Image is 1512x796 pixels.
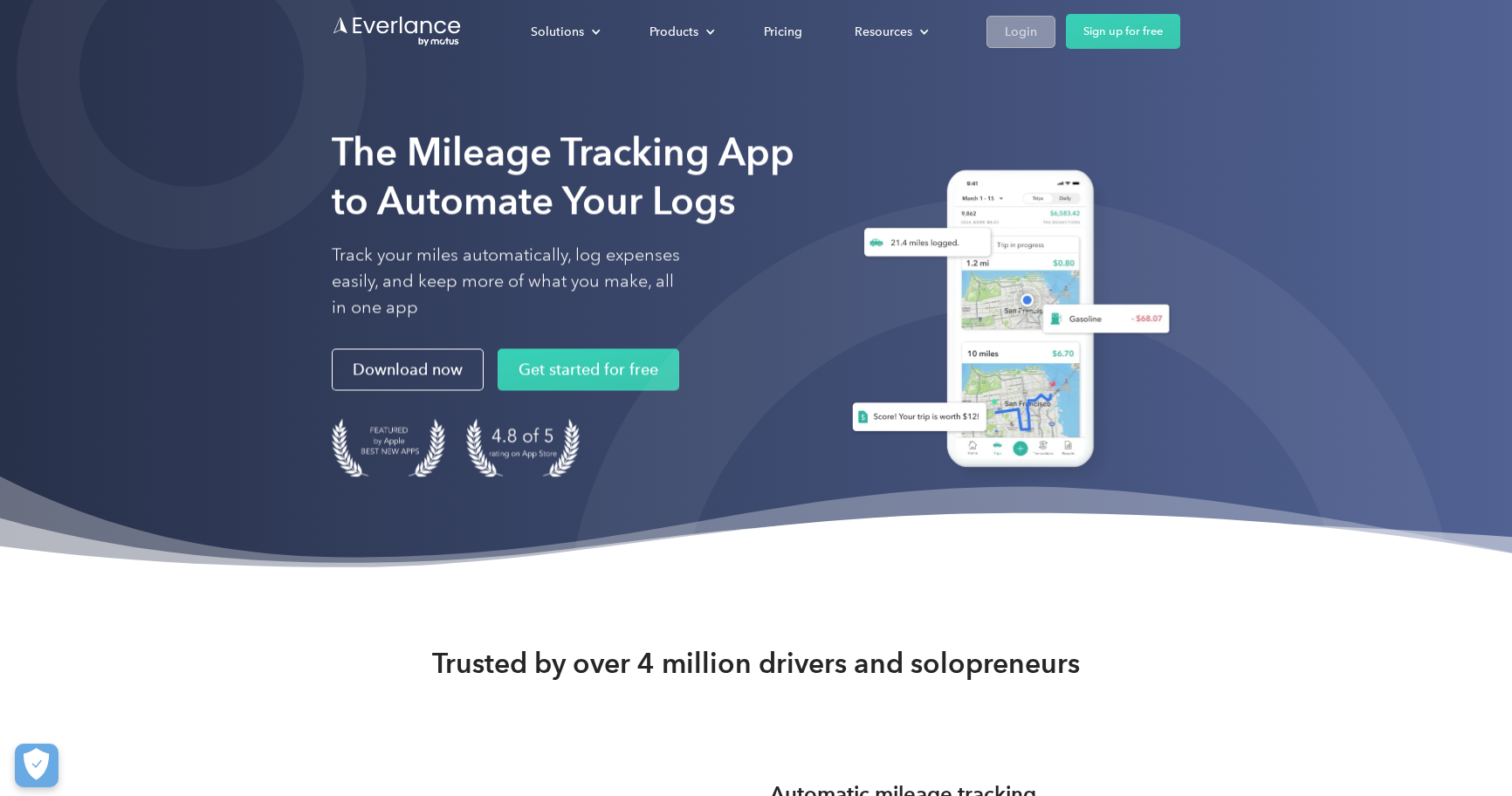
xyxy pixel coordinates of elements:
[746,17,820,47] a: Pricing
[432,646,1080,681] strong: Trusted by over 4 million drivers and solopreneurs
[332,349,484,391] a: Download now
[332,15,463,48] a: Go to homepage
[332,419,445,477] img: Badge for Featured by Apple Best New Apps
[986,16,1055,48] a: Login
[632,17,729,47] div: Products
[513,17,615,47] div: Solutions
[466,419,580,477] img: 4.9 out of 5 stars on the app store
[649,21,698,43] div: Products
[831,156,1180,487] img: Everlance, mileage tracker app, expense tracking app
[837,17,943,47] div: Resources
[855,21,912,43] div: Resources
[531,21,584,43] div: Solutions
[332,128,794,223] strong: The Mileage Tracking App to Automate Your Logs
[498,349,679,391] a: Get started for free
[764,21,802,43] div: Pricing
[1005,21,1037,43] div: Login
[15,744,58,787] button: Cookies Settings
[1066,14,1180,49] a: Sign up for free
[332,243,681,321] p: Track your miles automatically, log expenses easily, and keep more of what you make, all in one app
